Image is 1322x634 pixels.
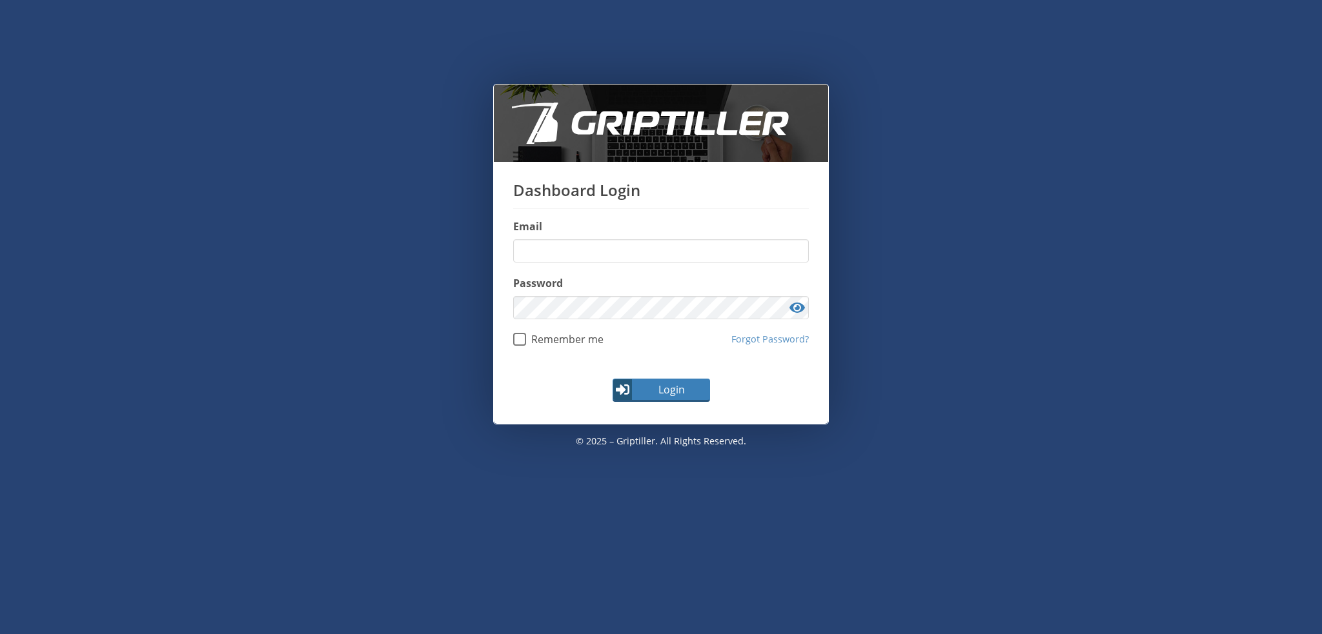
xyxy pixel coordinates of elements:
[513,275,809,291] label: Password
[634,382,709,397] span: Login
[513,219,809,234] label: Email
[493,424,829,458] p: © 2025 – Griptiller. All rights reserved.
[613,379,710,402] button: Login
[526,333,604,346] span: Remember me
[513,181,809,209] h1: Dashboard Login
[731,332,809,346] a: Forgot Password?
